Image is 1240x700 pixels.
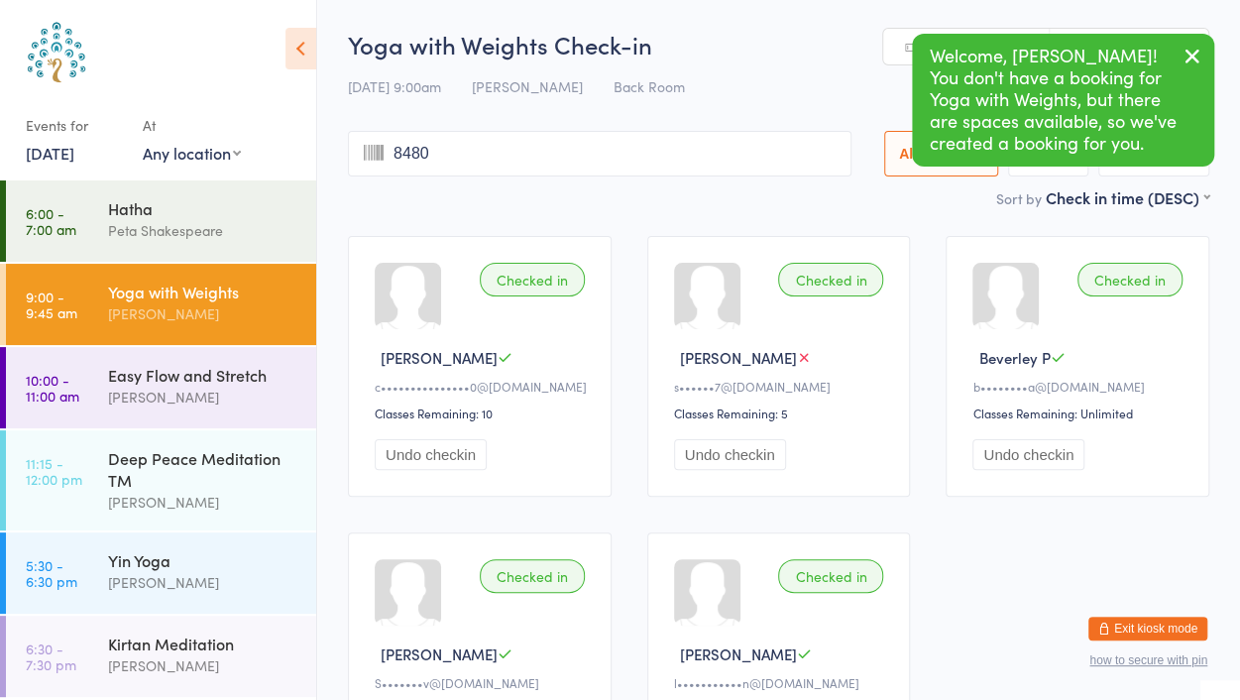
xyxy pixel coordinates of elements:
div: c•••••••••••••••0@[DOMAIN_NAME] [375,378,591,395]
div: Hatha [108,197,299,219]
span: [DATE] 9:00am [348,76,441,96]
div: Any location [143,142,241,164]
span: [PERSON_NAME] [472,76,583,96]
button: Undo checkin [972,439,1084,470]
span: [PERSON_NAME] [381,347,498,368]
div: Checked in [778,559,883,593]
time: 9:00 - 9:45 am [26,289,77,320]
span: [PERSON_NAME] [680,643,797,664]
div: [PERSON_NAME] [108,654,299,677]
time: 11:15 - 12:00 pm [26,455,82,487]
div: Checked in [1077,263,1183,296]
time: 5:30 - 6:30 pm [26,557,77,589]
button: Undo checkin [375,439,487,470]
div: Peta Shakespeare [108,219,299,242]
div: Yoga with Weights [108,281,299,302]
span: Beverley P [978,347,1050,368]
div: Checked in [480,559,585,593]
a: 5:30 -6:30 pmYin Yoga[PERSON_NAME] [6,532,316,614]
a: [DATE] [26,142,74,164]
time: 6:00 - 7:00 am [26,205,76,237]
div: Checked in [778,263,883,296]
label: Sort by [996,188,1042,208]
a: 10:00 -11:00 amEasy Flow and Stretch[PERSON_NAME] [6,347,316,428]
a: 6:30 -7:30 pmKirtan Meditation[PERSON_NAME] [6,616,316,697]
div: [PERSON_NAME] [108,302,299,325]
div: Checked in [480,263,585,296]
div: Kirtan Meditation [108,633,299,654]
div: l•••••••••••n@[DOMAIN_NAME] [674,674,890,691]
div: Yin Yoga [108,549,299,571]
button: Exit kiosk mode [1088,617,1207,641]
div: Classes Remaining: 5 [674,405,890,421]
div: Classes Remaining: 10 [375,405,591,421]
div: Classes Remaining: Unlimited [972,405,1188,421]
span: Back Room [614,76,685,96]
button: Undo checkin [674,439,786,470]
div: b••••••••a@[DOMAIN_NAME] [972,378,1188,395]
input: Search [348,131,851,176]
time: 10:00 - 11:00 am [26,372,79,404]
div: [PERSON_NAME] [108,386,299,408]
button: All Bookings [884,131,999,176]
span: [PERSON_NAME] [381,643,498,664]
a: 11:15 -12:00 pmDeep Peace Meditation TM[PERSON_NAME] [6,430,316,530]
div: s••••••7@[DOMAIN_NAME] [674,378,890,395]
div: Easy Flow and Stretch [108,364,299,386]
span: [PERSON_NAME] [680,347,797,368]
div: [PERSON_NAME] [108,571,299,594]
div: Events for [26,109,123,142]
div: S•••••••v@[DOMAIN_NAME] [375,674,591,691]
div: At [143,109,241,142]
div: [PERSON_NAME] [108,491,299,514]
div: Welcome, [PERSON_NAME]! You don't have a booking for Yoga with Weights, but there are spaces avai... [912,34,1214,167]
time: 6:30 - 7:30 pm [26,641,76,672]
a: 9:00 -9:45 amYoga with Weights[PERSON_NAME] [6,264,316,345]
a: 6:00 -7:00 amHathaPeta Shakespeare [6,180,316,262]
div: Deep Peace Meditation TM [108,447,299,491]
button: how to secure with pin [1089,653,1207,667]
h2: Yoga with Weights Check-in [348,28,1209,60]
img: Australian School of Meditation & Yoga [20,15,94,89]
div: Check in time (DESC) [1046,186,1209,208]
